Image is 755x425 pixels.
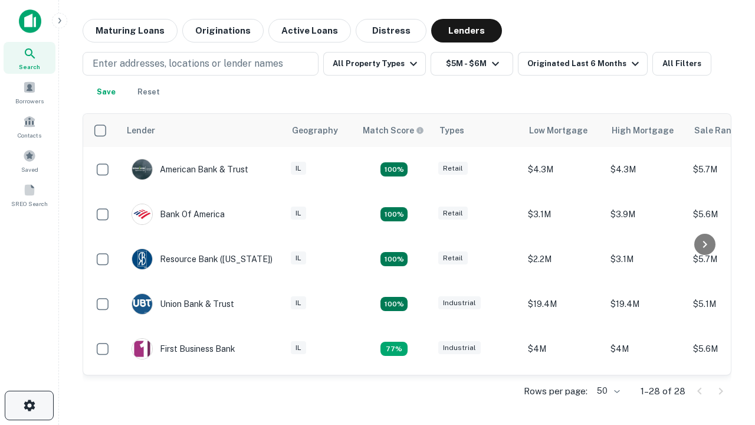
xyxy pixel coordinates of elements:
div: IL [291,296,306,310]
div: Retail [438,207,468,220]
td: $3.9M [522,371,605,416]
div: IL [291,251,306,265]
div: Retail [438,251,468,265]
th: Lender [120,114,285,147]
a: Contacts [4,110,55,142]
div: Types [439,123,464,138]
td: $3.1M [522,192,605,237]
div: IL [291,207,306,220]
button: Enter addresses, locations or lender names [83,52,319,76]
span: Contacts [18,130,41,140]
a: Saved [4,145,55,176]
img: picture [132,249,152,269]
img: picture [132,204,152,224]
div: Matching Properties: 4, hasApolloMatch: undefined [380,297,408,311]
img: picture [132,159,152,179]
button: Lenders [431,19,502,42]
div: Industrial [438,341,481,355]
img: capitalize-icon.png [19,9,41,33]
button: Distress [356,19,426,42]
div: Matching Properties: 7, hasApolloMatch: undefined [380,162,408,176]
div: American Bank & Trust [132,159,248,180]
button: $5M - $6M [431,52,513,76]
button: Active Loans [268,19,351,42]
div: Capitalize uses an advanced AI algorithm to match your search with the best lender. The match sco... [363,124,424,137]
div: First Business Bank [132,338,235,359]
div: Resource Bank ([US_STATE]) [132,249,273,270]
button: Originations [182,19,264,42]
td: $19.4M [605,282,687,326]
th: Types [432,114,522,147]
div: IL [291,341,306,355]
div: Industrial [438,296,481,310]
a: Search [4,42,55,74]
div: Lender [127,123,155,138]
img: picture [132,339,152,359]
td: $4.2M [605,371,687,416]
span: Search [19,62,40,71]
td: $3.1M [605,237,687,282]
button: All Property Types [323,52,426,76]
p: Rows per page: [524,384,587,398]
th: Low Mortgage [522,114,605,147]
button: Maturing Loans [83,19,178,42]
div: Union Bank & Trust [132,293,234,315]
div: Matching Properties: 4, hasApolloMatch: undefined [380,207,408,221]
span: Borrowers [15,96,44,106]
h6: Match Score [363,124,422,137]
iframe: Chat Widget [696,331,755,387]
p: 1–28 of 28 [641,384,685,398]
div: Matching Properties: 4, hasApolloMatch: undefined [380,252,408,266]
td: $19.4M [522,282,605,326]
div: Retail [438,162,468,175]
div: 50 [592,382,622,400]
td: $2.2M [522,237,605,282]
button: All Filters [652,52,711,76]
th: Capitalize uses an advanced AI algorithm to match your search with the best lender. The match sco... [356,114,432,147]
td: $4M [605,326,687,371]
p: Enter addresses, locations or lender names [93,57,283,71]
a: SREO Search [4,179,55,211]
div: High Mortgage [612,123,674,138]
th: High Mortgage [605,114,687,147]
div: Originated Last 6 Months [527,57,642,71]
span: SREO Search [11,199,48,208]
div: Matching Properties: 3, hasApolloMatch: undefined [380,342,408,356]
td: $3.9M [605,192,687,237]
td: $4.3M [605,147,687,192]
button: Save your search to get updates of matches that match your search criteria. [87,80,125,104]
td: $4M [522,326,605,371]
th: Geography [285,114,356,147]
a: Borrowers [4,76,55,108]
button: Originated Last 6 Months [518,52,648,76]
div: Low Mortgage [529,123,587,138]
td: $4.3M [522,147,605,192]
span: Saved [21,165,38,174]
div: Bank Of America [132,204,225,225]
div: IL [291,162,306,175]
div: Geography [292,123,338,138]
button: Reset [130,80,168,104]
img: picture [132,294,152,314]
